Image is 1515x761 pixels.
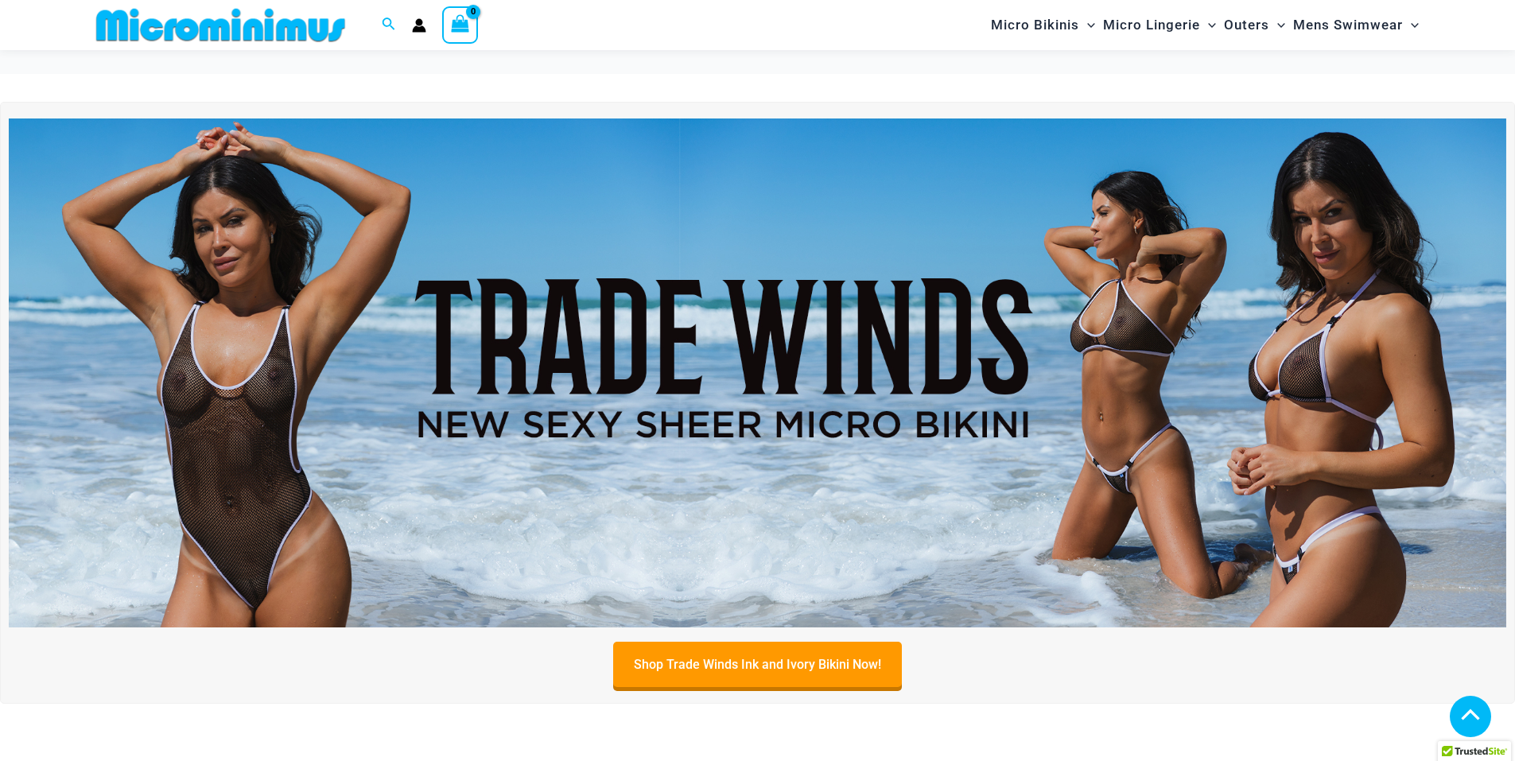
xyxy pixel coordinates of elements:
a: OutersMenu ToggleMenu Toggle [1220,5,1289,45]
span: Menu Toggle [1403,5,1419,45]
span: Menu Toggle [1269,5,1285,45]
a: Search icon link [382,15,396,35]
a: Micro LingerieMenu ToggleMenu Toggle [1099,5,1220,45]
span: Menu Toggle [1079,5,1095,45]
span: Outers [1224,5,1269,45]
img: MM SHOP LOGO FLAT [90,7,352,43]
a: Mens SwimwearMenu ToggleMenu Toggle [1289,5,1423,45]
span: Menu Toggle [1200,5,1216,45]
span: Mens Swimwear [1293,5,1403,45]
a: View Shopping Cart, empty [442,6,479,43]
img: Trade Winds Ink and Ivory Bikini [9,118,1506,627]
span: Micro Lingerie [1103,5,1200,45]
nav: Site Navigation [985,2,1426,48]
a: Account icon link [412,18,426,33]
span: Micro Bikinis [991,5,1079,45]
a: Shop Trade Winds Ink and Ivory Bikini Now! [613,642,902,687]
a: Micro BikinisMenu ToggleMenu Toggle [987,5,1099,45]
